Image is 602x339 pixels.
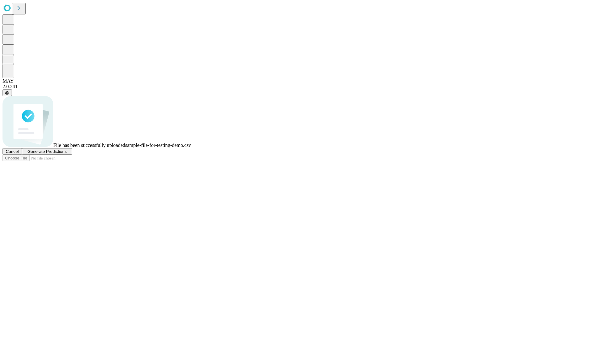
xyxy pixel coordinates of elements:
span: Cancel [6,149,19,154]
button: Cancel [3,148,22,155]
button: @ [3,89,12,96]
span: Generate Predictions [27,149,66,154]
div: MAY [3,78,599,84]
button: Generate Predictions [22,148,72,155]
span: sample-file-for-testing-demo.csv [125,143,191,148]
span: @ [5,90,9,95]
div: 2.0.241 [3,84,599,89]
span: File has been successfully uploaded [53,143,125,148]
